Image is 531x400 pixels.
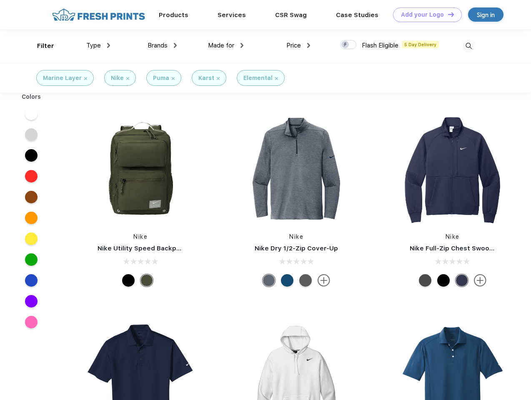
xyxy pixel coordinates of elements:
div: Black [122,274,135,287]
div: Elemental [243,74,273,82]
img: func=resize&h=266 [85,113,196,224]
img: more.svg [474,274,486,287]
img: dropdown.png [307,43,310,48]
div: Navy Heather [263,274,275,287]
div: Colors [15,92,48,101]
a: Sign in [468,7,503,22]
div: Gym Blue [281,274,293,287]
a: Services [218,11,246,19]
img: dropdown.png [174,43,177,48]
span: Made for [208,42,234,49]
div: Sign in [477,10,495,20]
a: Nike [133,233,148,240]
div: Nike [111,74,124,82]
img: desktop_search.svg [462,39,476,53]
div: Midnight Navy [456,274,468,287]
a: Nike Dry 1/2-Zip Cover-Up [255,245,338,252]
img: fo%20logo%202.webp [50,7,148,22]
a: CSR Swag [275,11,307,19]
span: Type [86,42,101,49]
div: Add your Logo [401,11,444,18]
div: Karst [198,74,214,82]
img: filter_cancel.svg [84,77,87,80]
div: Puma [153,74,169,82]
a: Nike Full-Zip Chest Swoosh Jacket [410,245,521,252]
img: filter_cancel.svg [275,77,278,80]
img: filter_cancel.svg [172,77,175,80]
img: func=resize&h=266 [397,113,508,224]
img: dropdown.png [240,43,243,48]
img: more.svg [318,274,330,287]
div: Cargo Khaki [140,274,153,287]
span: Flash Eligible [362,42,398,49]
span: Brands [148,42,168,49]
div: Black [437,274,450,287]
a: Nike [446,233,460,240]
div: Black Heather [299,274,312,287]
a: Nike Utility Speed Backpack [98,245,188,252]
img: filter_cancel.svg [217,77,220,80]
img: DT [448,12,454,17]
a: Products [159,11,188,19]
div: Anthracite [419,274,431,287]
img: filter_cancel.svg [126,77,129,80]
img: func=resize&h=266 [241,113,352,224]
span: Price [286,42,301,49]
div: Marine Layer [43,74,82,82]
div: Filter [37,41,54,51]
span: 5 Day Delivery [402,41,439,48]
a: Nike [289,233,303,240]
img: dropdown.png [107,43,110,48]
